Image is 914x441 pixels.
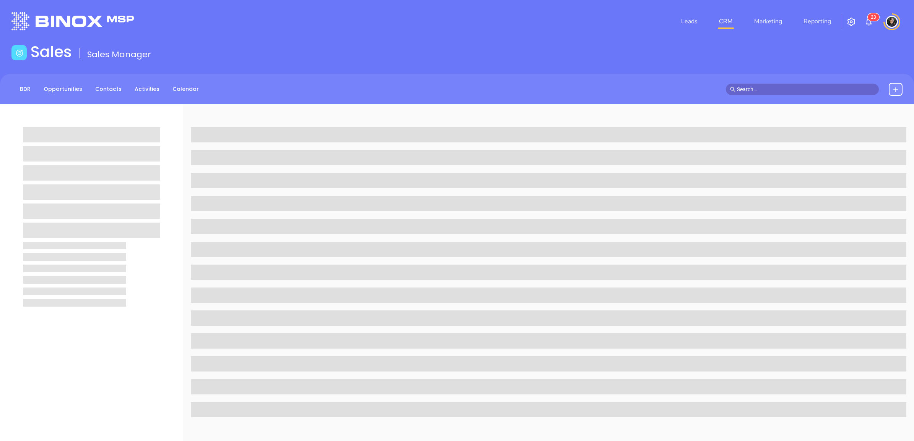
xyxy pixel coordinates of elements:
[864,17,873,26] img: iconNotification
[873,15,876,20] span: 3
[91,83,126,95] a: Contacts
[737,85,875,94] input: Search…
[168,83,203,95] a: Calendar
[847,17,856,26] img: iconSetting
[886,16,898,28] img: user
[871,15,873,20] span: 2
[868,13,879,21] sup: 23
[31,43,72,61] h1: Sales
[730,87,735,92] span: search
[11,12,134,30] img: logo
[716,14,736,29] a: CRM
[130,83,164,95] a: Activities
[678,14,701,29] a: Leads
[87,48,151,60] span: Sales Manager
[39,83,87,95] a: Opportunities
[15,83,35,95] a: BDR
[800,14,834,29] a: Reporting
[751,14,785,29] a: Marketing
